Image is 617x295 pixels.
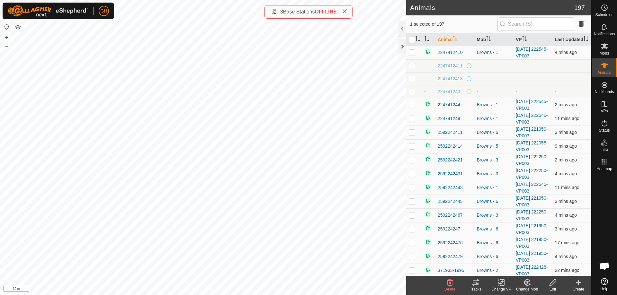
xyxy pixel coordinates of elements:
div: Browns - 1 [477,49,511,56]
div: - [477,63,511,69]
span: Infra [600,148,608,152]
span: - [555,76,557,81]
span: Animals [597,71,611,74]
span: 2592242467 [438,212,463,219]
span: Mobs [600,51,609,55]
span: - [424,63,426,68]
div: Browns - 3 [477,170,511,177]
img: Gallagher Logo [8,5,88,17]
span: 3 [280,9,283,14]
a: [DATE] 222250-VP003 [516,168,548,180]
div: Change VP [488,286,514,292]
a: [DATE] 222545-VP003 [516,47,548,58]
span: 26 Sept 2025, 1:00 pm [555,213,577,218]
a: [DATE] 221950-VP003 [516,195,548,207]
img: returning on [424,155,432,163]
div: Create [566,286,591,292]
a: [DATE] 222250-VP003 [516,154,548,166]
a: [DATE] 222545-VP003 [516,182,548,194]
img: returning on [424,169,432,177]
span: Status [599,128,610,132]
th: Mob [474,33,514,46]
p-sorticon: Activate to sort [415,37,420,42]
div: Change Mob [514,286,540,292]
span: 2592242445 [438,198,463,205]
span: - [424,89,426,94]
img: returning on [424,197,432,204]
p-sorticon: Activate to sort [453,37,458,42]
a: [DATE] 221950-VP003 [516,237,548,249]
span: 26 Sept 2025, 12:42 pm [555,268,579,273]
button: – [3,42,11,50]
div: Browns - 2 [477,267,511,274]
span: 26 Sept 2025, 1:00 pm [555,171,577,176]
span: 2247412411 [438,63,463,69]
div: Browns - 6 [477,129,511,136]
div: Tracks [463,286,488,292]
span: 26 Sept 2025, 12:55 pm [555,143,577,149]
img: returning on [424,128,432,135]
button: Reset Map [3,23,11,31]
span: 26 Sept 2025, 1:01 pm [555,226,577,231]
p-sorticon: Activate to sort [522,37,527,42]
span: Heatmap [596,167,612,171]
span: Delete [444,287,456,291]
app-display-virtual-paddock-transition: - [516,63,517,68]
span: 26 Sept 2025, 1:01 pm [555,199,577,204]
span: Neckbands [595,90,614,94]
a: [DATE] 222545-VP003 [516,113,548,125]
span: OFFLINE [315,9,337,14]
span: 2592242476 [438,239,463,246]
div: Open chat [595,256,614,276]
a: [DATE] 222250-VP003 [516,209,548,221]
span: 259224247 [438,226,460,232]
span: 2592242443 [438,184,463,191]
span: Notifications [594,32,615,36]
span: 2592242414 [438,143,463,150]
div: Browns - 1 [477,101,511,108]
div: Browns - 6 [477,198,511,205]
span: 1 selected of 197 [410,21,497,28]
div: - [477,88,511,95]
app-display-virtual-paddock-transition: - [516,76,517,81]
span: 26 Sept 2025, 12:53 pm [555,185,579,190]
span: 197 [574,3,585,13]
span: 2592242431 [438,170,463,177]
div: Browns - 5 [477,143,511,150]
span: 224741244 [438,101,460,108]
button: + [3,34,11,41]
span: VPs [601,109,608,113]
span: 224741249 [438,115,460,122]
img: returning on [424,183,432,191]
div: Browns - 6 [477,239,511,246]
span: 2592242411 [438,129,463,136]
img: returning on [424,224,432,232]
p-sorticon: Activate to sort [424,37,429,42]
div: Browns - 1 [477,184,511,191]
span: 371933-1995 [438,267,464,274]
img: returning on [424,238,432,246]
a: Help [592,275,617,293]
span: 26 Sept 2025, 12:53 pm [555,116,579,121]
img: returning on [424,266,432,273]
th: Animal [435,33,474,46]
span: 224741243 [438,88,460,95]
span: 2247412410 [438,49,463,56]
a: [DATE] 221950-VP003 [516,223,548,235]
span: 26 Sept 2025, 12:47 pm [555,240,579,245]
div: Browns - 1 [477,115,511,122]
th: VP [513,33,552,46]
span: 2592242421 [438,157,463,163]
div: Browns - 3 [477,157,511,163]
a: [DATE] 222545-VP003 [516,99,548,111]
span: - [555,89,557,94]
span: 26 Sept 2025, 1:02 pm [555,157,577,162]
img: returning on [424,252,432,260]
span: 2592242479 [438,253,463,260]
img: returning on [424,142,432,149]
img: returning on [424,48,432,56]
img: returning on [424,211,432,218]
a: [DATE] 222428-VP003 [516,265,548,276]
span: GH [101,8,107,14]
a: Contact Us [210,287,228,292]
